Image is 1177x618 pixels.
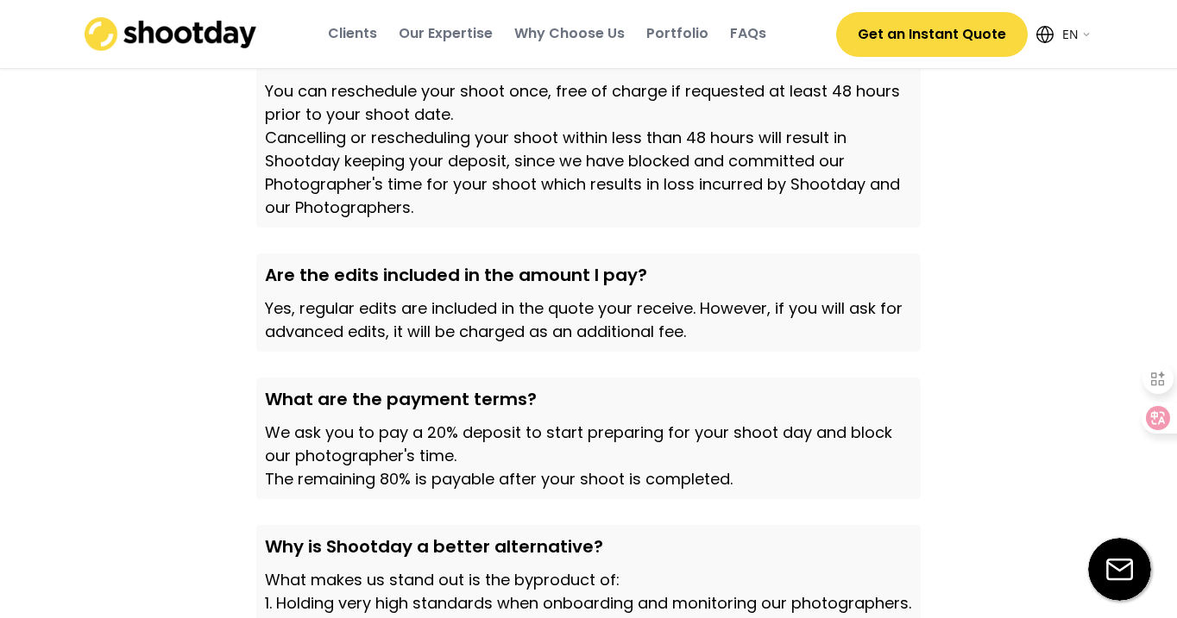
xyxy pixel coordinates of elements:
[328,24,377,43] div: Clients
[1036,26,1054,43] img: Icon%20feather-globe%20%281%29.svg
[85,17,257,51] img: shootday_logo.png
[265,534,912,559] div: Why is Shootday a better alternative?
[1088,538,1151,601] img: email-icon%20%281%29.svg
[265,79,912,219] div: You can reschedule your shoot once, free of charge if requested at least 48 hours prior to your s...
[646,24,708,43] div: Portfolio
[265,386,912,412] div: What are the payment terms?
[399,24,493,43] div: Our Expertise
[730,24,766,43] div: FAQs
[265,421,912,490] div: We ask you to pay a 20% deposit to start preparing for your shoot day and block our photographer'...
[265,262,912,288] div: Are the edits included in the amount I pay?
[836,12,1028,57] button: Get an Instant Quote
[514,24,625,43] div: Why Choose Us
[265,297,912,343] div: Yes, regular edits are included in the quote your receive. However, if you will ask for advanced ...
